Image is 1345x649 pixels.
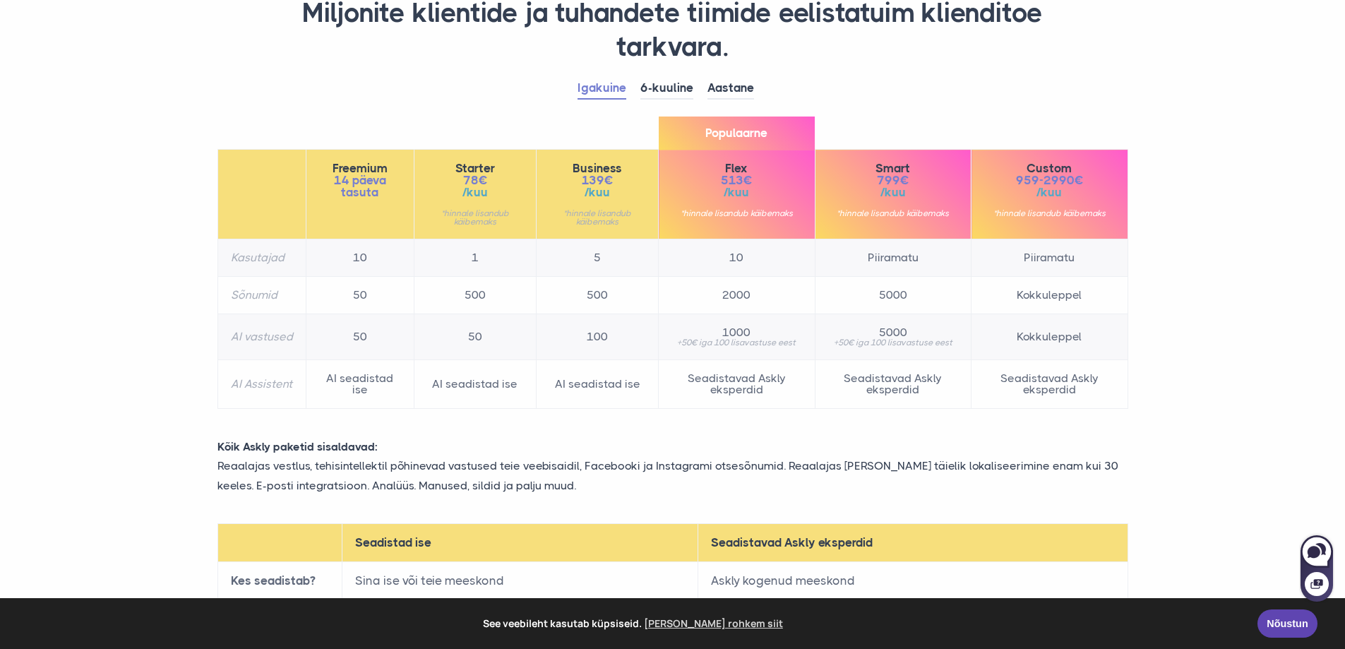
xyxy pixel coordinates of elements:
[549,186,645,198] span: /kuu
[984,209,1114,218] small: *hinnale lisandub käibemaks
[1299,532,1334,603] iframe: Askly chat
[671,209,801,218] small: *hinnale lisandub käibemaks
[640,78,693,100] a: 6-kuuline
[972,277,1128,314] td: Kokkuleppel
[815,239,971,277] td: Piiramatu
[306,360,414,409] td: AI seadistad ise
[306,314,414,360] td: 50
[217,277,306,314] th: Sõnumid
[972,360,1128,409] td: Seadistavad Askly eksperdid
[828,338,958,347] small: +50€ iga 100 lisavastuse eest
[414,277,536,314] td: 500
[659,239,815,277] td: 10
[549,174,645,186] span: 139€
[319,162,401,174] span: Freemium
[306,277,414,314] td: 50
[972,239,1128,277] td: Piiramatu
[671,338,801,347] small: +50€ iga 100 lisavastuse eest
[815,360,971,409] td: Seadistavad Askly eksperdid
[217,314,306,360] th: AI vastused
[671,174,801,186] span: 513€
[1257,609,1317,638] a: Nõustun
[984,174,1114,186] span: 959-2990€
[828,174,958,186] span: 799€
[671,327,801,338] span: 1000
[828,327,958,338] span: 5000
[828,186,958,198] span: /kuu
[659,277,815,314] td: 2000
[427,174,523,186] span: 78€
[537,314,659,360] td: 100
[984,186,1114,198] span: /kuu
[217,440,378,453] strong: Kõik Askly paketid sisaldavad:
[659,117,814,150] span: Populaarne
[319,174,401,198] span: 14 päeva tasuta
[828,209,958,218] small: *hinnale lisandub käibemaks
[984,331,1114,343] span: Kokkuleppel
[414,314,536,360] td: 50
[427,186,523,198] span: /kuu
[642,613,785,634] a: learn more about cookies
[698,523,1128,561] th: Seadistavad Askly eksperdid
[815,277,971,314] td: 5000
[549,209,645,226] small: *hinnale lisandub käibemaks
[537,360,659,409] td: AI seadistad ise
[414,360,536,409] td: AI seadistad ise
[217,239,306,277] th: Kasutajad
[427,162,523,174] span: Starter
[414,239,536,277] td: 1
[207,456,1139,494] p: Reaalajas vestlus, tehisintellektil põhinevad vastused teie veebisaidil, Facebooki ja Instagrami ...
[537,239,659,277] td: 5
[984,162,1114,174] span: Custom
[217,360,306,409] th: AI Assistent
[342,561,698,600] td: Sina ise või teie meeskond
[698,561,1128,600] td: Askly kogenud meeskond
[427,209,523,226] small: *hinnale lisandub käibemaks
[828,162,958,174] span: Smart
[578,78,626,100] a: Igakuine
[549,162,645,174] span: Business
[659,360,815,409] td: Seadistavad Askly eksperdid
[671,186,801,198] span: /kuu
[707,78,754,100] a: Aastane
[537,277,659,314] td: 500
[306,239,414,277] td: 10
[20,613,1248,634] span: See veebileht kasutab küpsiseid.
[217,561,342,600] th: Kes seadistab?
[671,162,801,174] span: Flex
[342,523,698,561] th: Seadistad ise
